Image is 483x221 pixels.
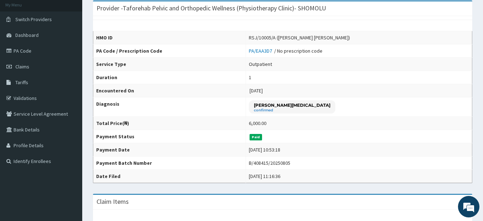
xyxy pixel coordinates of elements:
div: 6,000.00 [249,120,266,127]
div: [DATE] 10:53:18 [249,146,280,153]
th: Date Filed [93,170,246,183]
th: Encountered On [93,84,246,97]
img: d_794563401_company_1708531726252_794563401 [13,36,29,54]
h3: Provider - Taforehab Pelvic and Orthopedic Wellness (Physiotherapy Clinic)- SHOMOLU [97,5,326,11]
div: [DATE] 11:16:36 [249,173,280,180]
span: Claims [15,63,29,70]
th: Total Price(₦) [93,117,246,130]
div: / No prescription code [249,47,322,54]
th: Payment Status [93,130,246,143]
div: B/408415/20250805 [249,159,290,167]
p: [PERSON_NAME][MEDICAL_DATA] [254,102,330,108]
th: Diagnosis [93,97,246,117]
span: We're online! [41,65,99,138]
div: 1 [249,74,251,81]
span: Tariffs [15,79,28,86]
th: Payment Date [93,143,246,157]
th: Duration [93,71,246,84]
div: Chat with us now [37,40,120,49]
a: PA/EAA3D7 [249,48,274,54]
th: PA Code / Prescription Code [93,44,246,58]
th: HMO ID [93,31,246,44]
small: confirmed [254,109,330,112]
div: Outpatient [249,61,272,68]
span: [DATE] [250,87,263,94]
h3: Claim Items [97,198,129,205]
span: Paid [250,134,262,140]
div: Minimize live chat window [117,4,134,21]
th: Payment Batch Number [93,157,246,170]
th: Service Type [93,58,246,71]
span: Switch Providers [15,16,52,23]
textarea: Type your message and hit 'Enter' [4,146,136,171]
span: Dashboard [15,32,39,38]
div: RSJ/10005/A ([PERSON_NAME] [PERSON_NAME]) [249,34,350,41]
